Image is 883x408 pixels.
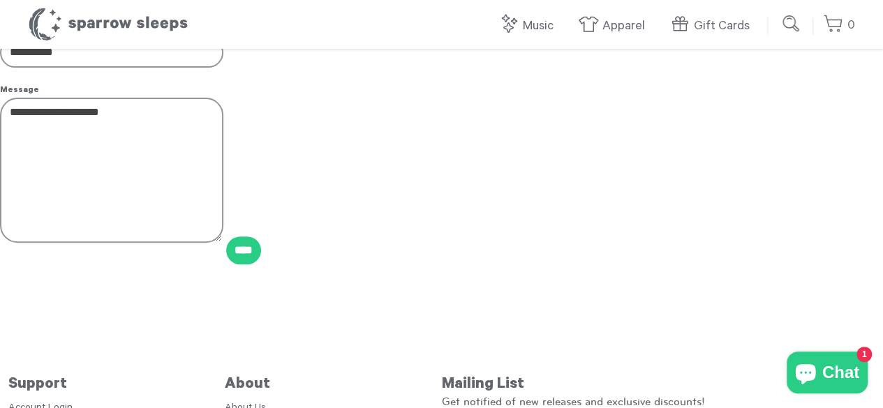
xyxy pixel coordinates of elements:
[442,376,875,394] h5: Mailing List
[823,10,855,40] a: 0
[225,376,441,394] h5: About
[669,11,757,41] a: Gift Cards
[8,376,225,394] h5: Support
[778,10,806,38] input: Submit
[498,11,561,41] a: Music
[28,7,188,42] h1: Sparrow Sleeps
[578,11,652,41] a: Apparel
[782,352,872,397] inbox-online-store-chat: Shopify online store chat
